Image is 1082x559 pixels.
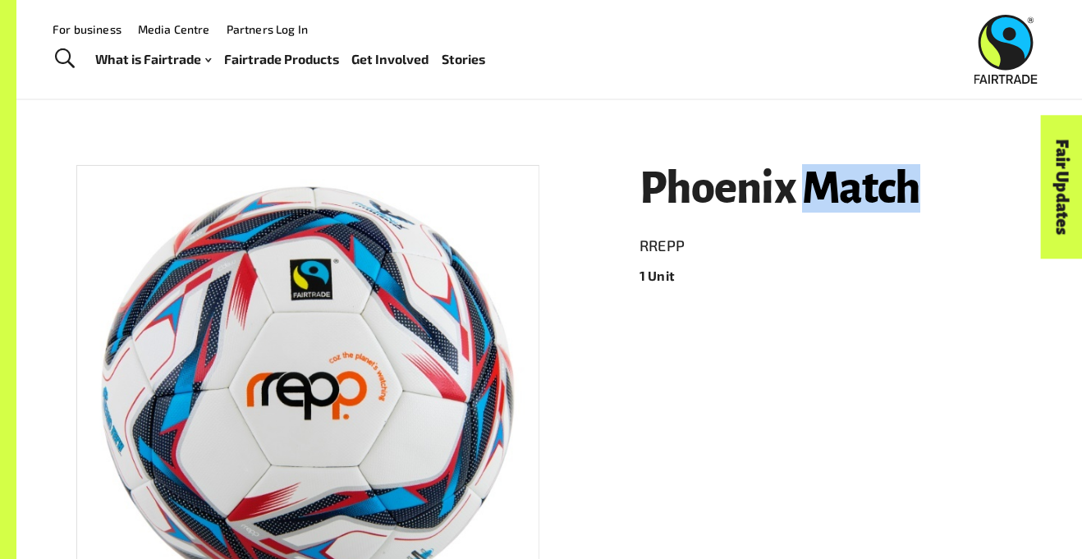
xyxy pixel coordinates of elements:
[95,48,211,71] a: What is Fairtrade
[227,22,308,36] a: Partners Log In
[44,39,85,80] a: Toggle Search
[224,48,339,71] a: Fairtrade Products
[138,22,210,36] a: Media Centre
[442,48,485,71] a: Stories
[53,22,121,36] a: For business
[640,266,1022,286] p: 1 Unit
[974,15,1038,84] img: Fairtrade Australia New Zealand logo
[640,233,1022,259] a: RREPP
[640,165,1022,213] h1: Phoenix Match
[351,48,429,71] a: Get Involved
